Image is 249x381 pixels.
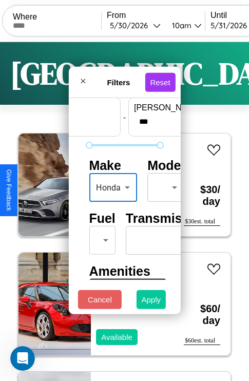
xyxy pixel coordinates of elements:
h3: $ 30 / day [184,174,220,218]
div: $ 60 est. total [184,337,220,345]
label: Where [13,12,101,22]
div: Give Feedback [5,169,12,211]
h4: Model [147,158,184,173]
label: [PERSON_NAME] [134,103,221,112]
p: - [123,110,126,124]
h4: Amenities [89,264,160,279]
h4: Fuel [89,211,115,226]
div: $ 30 est. total [184,218,220,226]
label: min price [28,103,115,112]
button: Reset [145,72,175,91]
iframe: Intercom live chat [10,346,35,371]
h4: Transmission [126,211,208,226]
button: 5/30/2026 [107,20,164,31]
p: Available [101,330,132,344]
div: 5 / 30 / 2026 [110,21,153,30]
button: 10am [164,20,205,31]
h4: Make [89,158,137,173]
label: From [107,11,205,20]
h4: Filters [92,78,145,86]
div: Honda [89,173,137,202]
div: 10am [167,21,194,30]
button: Cancel [78,290,122,309]
h3: $ 60 / day [184,293,220,337]
button: Apply [137,290,166,309]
